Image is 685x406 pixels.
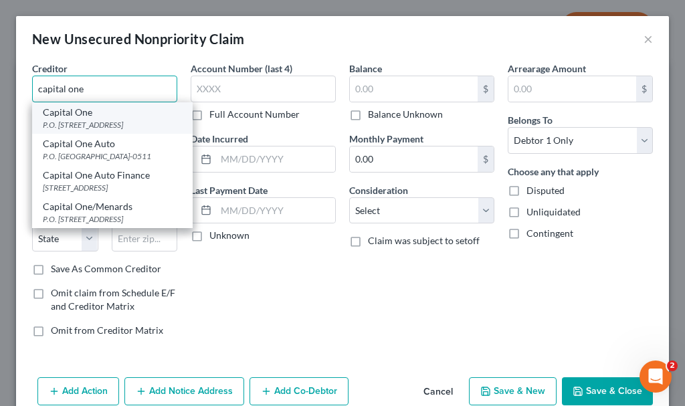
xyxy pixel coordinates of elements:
[191,132,248,146] label: Date Incurred
[562,377,653,405] button: Save & Close
[636,76,652,102] div: $
[216,146,335,172] input: MM/DD/YYYY
[478,76,494,102] div: $
[250,377,349,405] button: Add Co-Debtor
[508,114,553,126] span: Belongs To
[191,183,268,197] label: Last Payment Date
[368,108,443,121] label: Balance Unknown
[413,379,464,405] button: Cancel
[469,377,557,405] button: Save & New
[43,150,182,162] div: P.O. [GEOGRAPHIC_DATA]-0511
[350,76,478,102] input: 0.00
[32,76,177,102] input: Search creditor by name...
[32,29,244,48] div: New Unsecured Nonpriority Claim
[43,200,182,213] div: Capital One/Menards
[508,76,636,102] input: 0.00
[349,183,408,197] label: Consideration
[349,132,423,146] label: Monthly Payment
[350,146,478,172] input: 0.00
[216,198,335,223] input: MM/DD/YYYY
[508,165,599,179] label: Choose any that apply
[51,324,163,336] span: Omit from Creditor Matrix
[124,377,244,405] button: Add Notice Address
[37,377,119,405] button: Add Action
[43,182,182,193] div: [STREET_ADDRESS]
[112,225,178,251] input: Enter zip...
[644,31,653,47] button: ×
[508,62,586,76] label: Arrearage Amount
[51,287,175,312] span: Omit claim from Schedule E/F and Creditor Matrix
[32,63,68,74] span: Creditor
[51,262,161,276] label: Save As Common Creditor
[667,361,678,371] span: 2
[43,119,182,130] div: P.O. [STREET_ADDRESS]
[43,213,182,225] div: P.O. [STREET_ADDRESS]
[526,185,565,196] span: Disputed
[191,62,292,76] label: Account Number (last 4)
[526,206,581,217] span: Unliquidated
[209,108,300,121] label: Full Account Number
[368,235,480,246] span: Claim was subject to setoff
[640,361,672,393] iframe: Intercom live chat
[526,227,573,239] span: Contingent
[349,62,382,76] label: Balance
[43,169,182,182] div: Capital One Auto Finance
[191,76,336,102] input: XXXX
[43,106,182,119] div: Capital One
[478,146,494,172] div: $
[43,137,182,150] div: Capital One Auto
[209,229,250,242] label: Unknown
